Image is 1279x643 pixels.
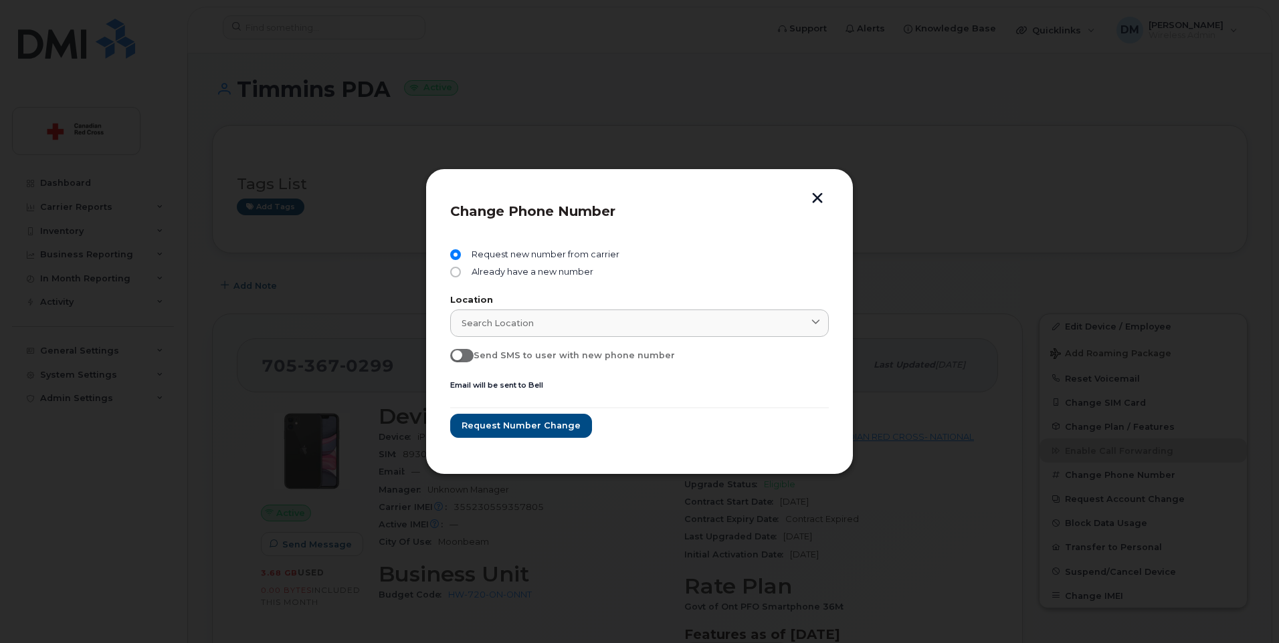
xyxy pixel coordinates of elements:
input: Send SMS to user with new phone number [450,349,461,360]
a: Search location [450,309,829,337]
input: Already have a new number [450,267,461,277]
button: Request number change [450,414,592,438]
span: Change Phone Number [450,203,615,219]
span: Send SMS to user with new phone number [474,350,675,360]
span: Search location [462,317,534,330]
span: Already have a new number [466,267,593,277]
small: Email will be sent to Bell [450,380,543,390]
span: Request number change [462,419,581,432]
input: Request new number from carrier [450,249,461,260]
span: Request new number from carrier [466,249,619,260]
label: Location [450,296,829,305]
